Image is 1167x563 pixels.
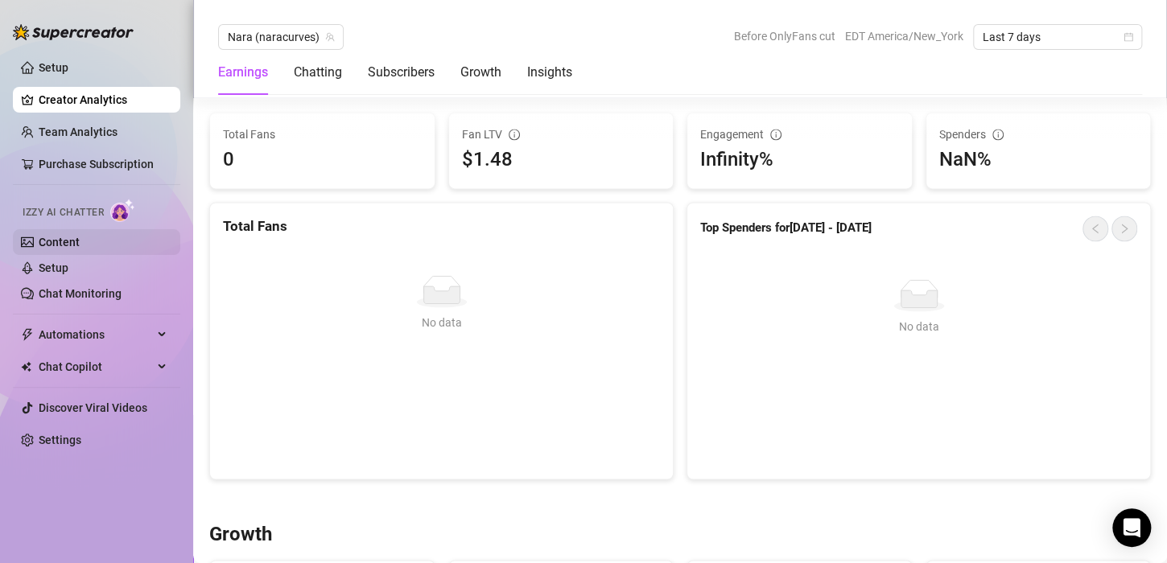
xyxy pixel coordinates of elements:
[39,61,68,74] a: Setup
[368,63,435,82] div: Subscribers
[229,314,654,331] div: No data
[509,129,520,140] span: info-circle
[700,145,899,175] div: Infinity%
[770,129,781,140] span: info-circle
[294,63,342,82] div: Chatting
[983,25,1132,49] span: Last 7 days
[700,219,872,238] article: Top Spenders for [DATE] - [DATE]
[209,521,272,547] h3: Growth
[39,236,80,249] a: Content
[845,24,963,48] span: EDT America/New_York
[992,129,1004,140] span: info-circle
[21,328,34,341] span: thunderbolt
[734,24,835,48] span: Before OnlyFans cut
[325,32,335,42] span: team
[21,361,31,372] img: Chat Copilot
[39,401,147,414] a: Discover Viral Videos
[1112,508,1151,547] div: Open Intercom Messenger
[218,63,268,82] div: Earnings
[939,145,1138,175] div: NaN%
[39,322,153,347] span: Automations
[39,434,81,446] a: Settings
[223,145,234,175] div: 0
[39,261,68,274] a: Setup
[228,25,334,49] span: Nara (naracurves)
[527,63,572,82] div: Insights
[939,125,1138,143] div: Spenders
[39,158,154,171] a: Purchase Subscription
[13,24,134,40] img: logo-BBDzfeDw.svg
[460,63,501,82] div: Growth
[462,125,661,143] div: Fan LTV
[39,87,167,113] a: Creator Analytics
[700,125,899,143] div: Engagement
[223,125,422,143] span: Total Fans
[110,199,135,222] img: AI Chatter
[223,216,660,237] div: Total Fans
[707,318,1131,335] div: No data
[39,354,153,380] span: Chat Copilot
[39,125,118,138] a: Team Analytics
[1124,32,1133,42] span: calendar
[39,287,122,300] a: Chat Monitoring
[462,145,661,175] div: $1.48
[23,205,104,220] span: Izzy AI Chatter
